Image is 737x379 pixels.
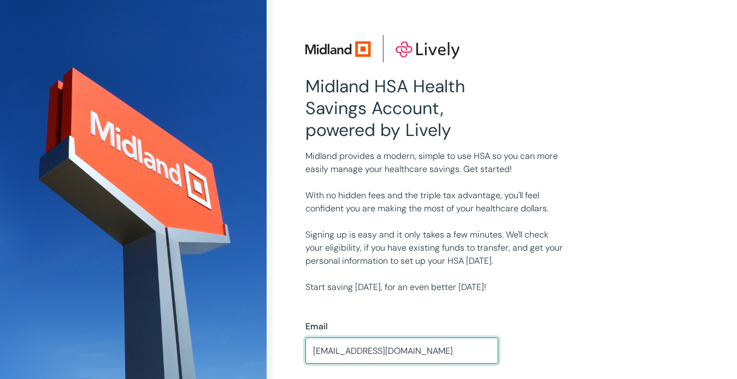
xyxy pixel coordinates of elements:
[305,75,498,141] h2: Midland HSA Health Savings Account, powered by Lively
[305,320,328,333] label: Email
[305,150,567,176] p: Midland provides a modern, simple to use HSA so you can more easily manage your healthcare saving...
[305,35,459,62] img: Lively
[305,281,567,294] p: Start saving [DATE], for an even better [DATE]!
[305,228,567,268] p: Signing up is easy and it only takes a few minutes. We'll check your eligibility, if you have exi...
[305,189,567,215] p: With no hidden fees and the triple tax advantage, you'll feel confident you are making the most o...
